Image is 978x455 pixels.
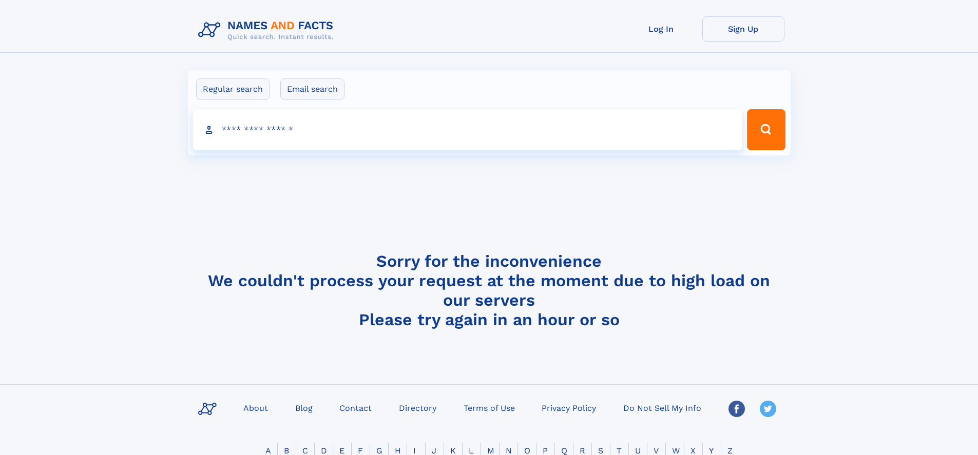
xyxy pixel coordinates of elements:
a: Terms of Use [459,400,519,415]
img: Facebook [728,401,745,417]
a: Directory [395,400,440,415]
a: Do Not Sell My Info [619,400,705,415]
h4: Sorry for the inconvenience We couldn't process your request at the moment due to high load on ou... [194,251,784,329]
img: Logo Names and Facts [194,16,342,44]
img: Twitter [760,401,776,417]
button: Search Button [747,109,785,150]
a: Sign Up [702,16,784,42]
a: Privacy Policy [538,400,600,415]
label: Regular search [196,78,270,100]
a: Contact [335,400,376,415]
input: search input [193,109,743,150]
a: About [239,400,272,415]
a: Log In [620,16,702,42]
label: Email search [280,78,344,100]
a: Blog [291,400,317,415]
